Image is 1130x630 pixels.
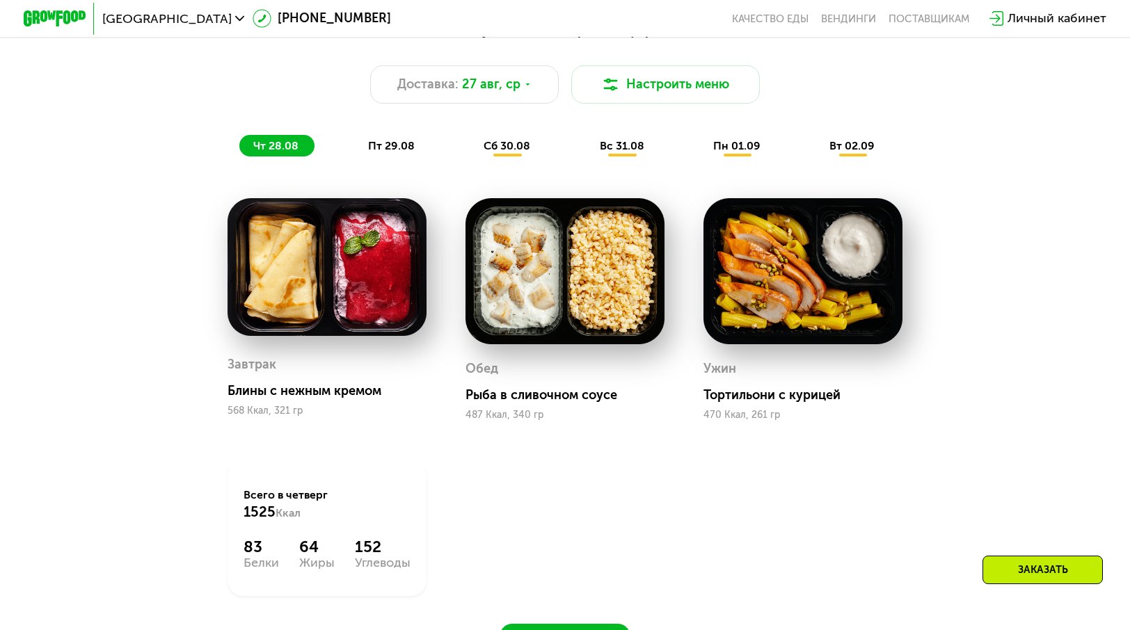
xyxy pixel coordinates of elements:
div: Ужин [703,357,736,381]
a: Вендинги [821,13,876,25]
span: 1525 [244,503,276,520]
div: 568 Ккал, 321 гр [228,405,427,417]
div: 470 Ккал, 261 гр [703,410,902,421]
div: Личный кабинет [1008,9,1106,28]
span: вс 31.08 [600,139,644,152]
div: 83 [244,538,279,556]
div: Всего в четверг [244,487,411,522]
div: 487 Ккал, 340 гр [465,410,665,421]
div: Белки [244,556,279,569]
div: Завтрак [228,353,276,377]
span: Ккал [276,506,301,519]
div: Тортильони с курицей [703,387,915,403]
div: Блины с нежным кремом [228,383,439,399]
a: [PHONE_NUMBER] [253,9,391,28]
span: сб 30.08 [484,139,530,152]
div: Обед [465,357,498,381]
div: Жиры [299,556,335,569]
a: Качество еды [732,13,809,25]
span: 27 авг, ср [462,75,520,94]
span: пт 29.08 [368,139,415,152]
div: Рыба в сливочном соусе [465,387,677,403]
div: Углеводы [355,556,411,569]
span: пн 01.09 [713,139,761,152]
div: поставщикам [889,13,969,25]
span: Доставка: [397,75,459,94]
div: Заказать [982,556,1103,584]
span: [GEOGRAPHIC_DATA] [102,13,232,25]
span: чт 28.08 [253,139,299,152]
div: 64 [299,538,335,556]
button: Настроить меню [571,65,760,103]
span: вт 02.09 [829,139,875,152]
div: 152 [355,538,411,556]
